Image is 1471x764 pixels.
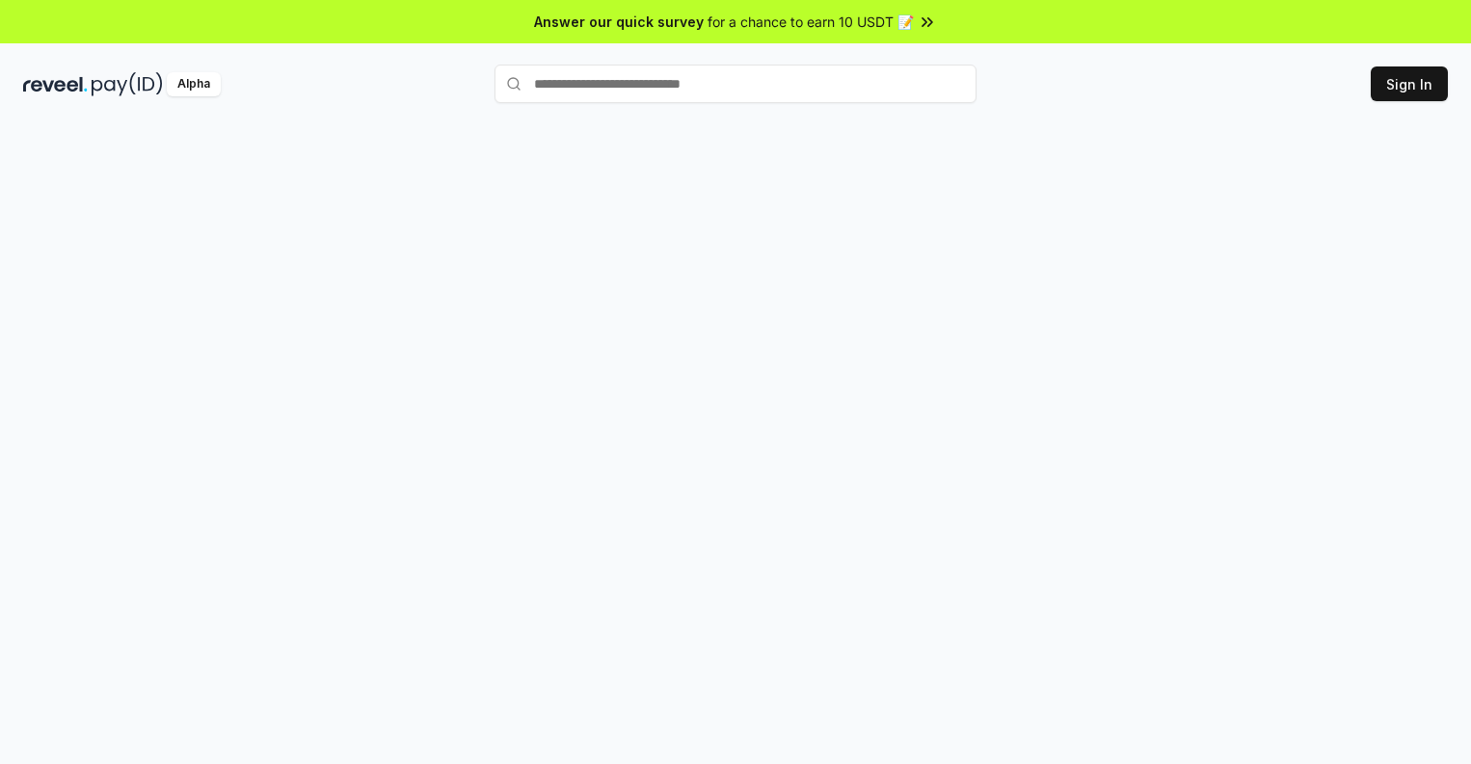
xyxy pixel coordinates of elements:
[23,72,88,96] img: reveel_dark
[167,72,221,96] div: Alpha
[92,72,163,96] img: pay_id
[1371,66,1448,101] button: Sign In
[534,12,704,32] span: Answer our quick survey
[708,12,914,32] span: for a chance to earn 10 USDT 📝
